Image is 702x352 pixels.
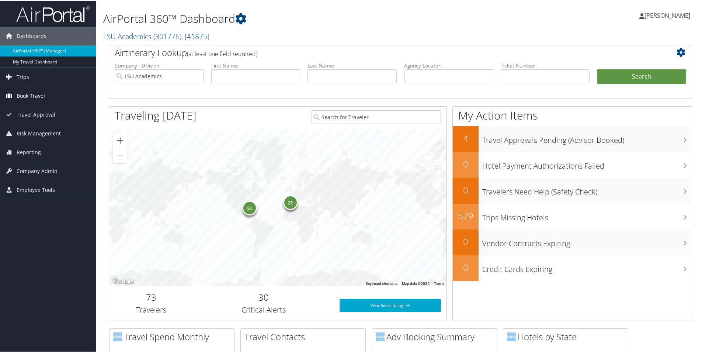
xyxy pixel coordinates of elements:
[199,304,329,314] h3: Critical Alerts
[376,330,497,342] h2: Adv Booking Summary
[453,177,692,203] a: 0Travelers Need Help (Safety Check)
[17,86,45,104] span: Book Travel
[402,281,430,285] span: Map data ©2025
[453,235,479,247] h2: 0
[453,203,692,229] a: 579Trips Missing Hotels
[16,5,90,22] img: airportal-logo.png
[376,332,385,341] img: domo-logo.png
[312,110,441,123] input: Search for Traveler
[103,31,209,41] a: LSU Academics
[113,132,128,147] button: Zoom in
[507,330,628,342] h2: Hotels by State
[644,11,690,19] span: [PERSON_NAME]
[482,234,692,248] h3: Vendor Contracts Expiring
[501,61,590,69] label: Ticket Number:
[453,107,692,122] h1: My Action Items
[434,281,444,285] a: Terms (opens in new tab)
[453,255,692,280] a: 0Credit Cards Expiring
[340,298,441,311] a: View SecurityLogic®
[366,280,397,286] button: Keyboard shortcuts
[113,148,128,162] button: Zoom out
[243,200,257,214] div: 51
[187,49,257,57] span: (at least one field required)
[482,208,692,222] h3: Trips Missing Hotels
[404,61,493,69] label: Agency Locator:
[17,26,46,45] span: Dashboards
[115,107,197,122] h1: Traveling [DATE]
[115,46,637,58] h2: Airtinerary Lookup
[17,67,29,86] span: Trips
[453,125,692,151] a: 4Travel Approvals Pending (Advisor Booked)
[244,330,365,342] h2: Travel Contacts
[115,61,204,69] label: Company - Division:
[453,209,479,221] h2: 579
[482,260,692,274] h3: Credit Cards Expiring
[17,105,55,123] span: Travel Approval
[17,161,58,180] span: Company Admin
[199,290,329,303] h2: 30
[453,229,692,255] a: 0Vendor Contracts Expiring
[115,304,188,314] h3: Travelers
[111,276,135,286] a: Open this area in Google Maps (opens a new window)
[181,31,209,41] span: , [ 41875 ]
[103,10,500,26] h1: AirPortal 360™ Dashboard
[211,61,300,69] label: First Name:
[639,4,698,26] a: [PERSON_NAME]
[453,157,479,170] h2: 0
[507,332,516,341] img: domo-logo.png
[453,131,479,144] h2: 4
[115,290,188,303] h2: 73
[482,182,692,196] h3: Travelers Need Help (Safety Check)
[113,330,234,342] h2: Travel Spend Monthly
[453,183,479,196] h2: 0
[482,131,692,145] h3: Travel Approvals Pending (Advisor Booked)
[17,180,55,199] span: Employee Tools
[111,276,135,286] img: Google
[482,156,692,170] h3: Hotel Payment Authorizations Failed
[17,124,61,142] span: Risk Management
[153,31,181,41] span: ( 301776 )
[283,194,298,209] div: 22
[453,151,692,177] a: 0Hotel Payment Authorizations Failed
[17,142,41,161] span: Reporting
[597,69,686,83] button: Search
[307,61,397,69] label: Last Name:
[113,332,122,341] img: domo-logo.png
[453,260,479,273] h2: 0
